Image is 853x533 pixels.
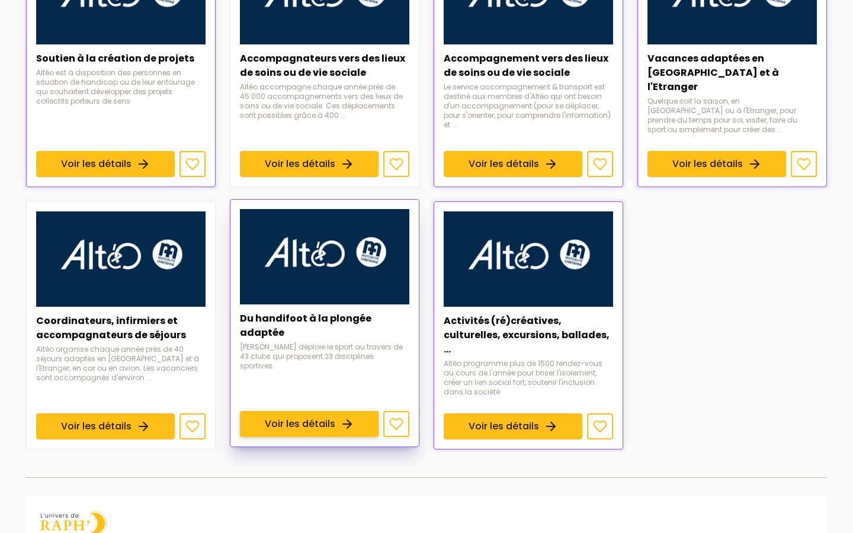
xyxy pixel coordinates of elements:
button: Ajouter aux favoris [179,413,206,439]
button: Ajouter aux favoris [587,151,613,177]
a: Voir les détails [36,413,175,439]
button: Ajouter aux favoris [791,151,817,177]
a: Voir les détails [444,151,582,177]
a: Voir les détails [444,413,582,439]
button: Ajouter aux favoris [383,151,409,177]
button: Ajouter aux favoris [587,413,613,439]
a: Voir les détails [647,151,786,177]
a: Voir les détails [36,151,175,177]
button: Ajouter aux favoris [383,410,409,436]
a: Voir les détails [240,410,379,436]
a: Voir les détails [240,151,379,177]
button: Ajouter aux favoris [179,151,206,177]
